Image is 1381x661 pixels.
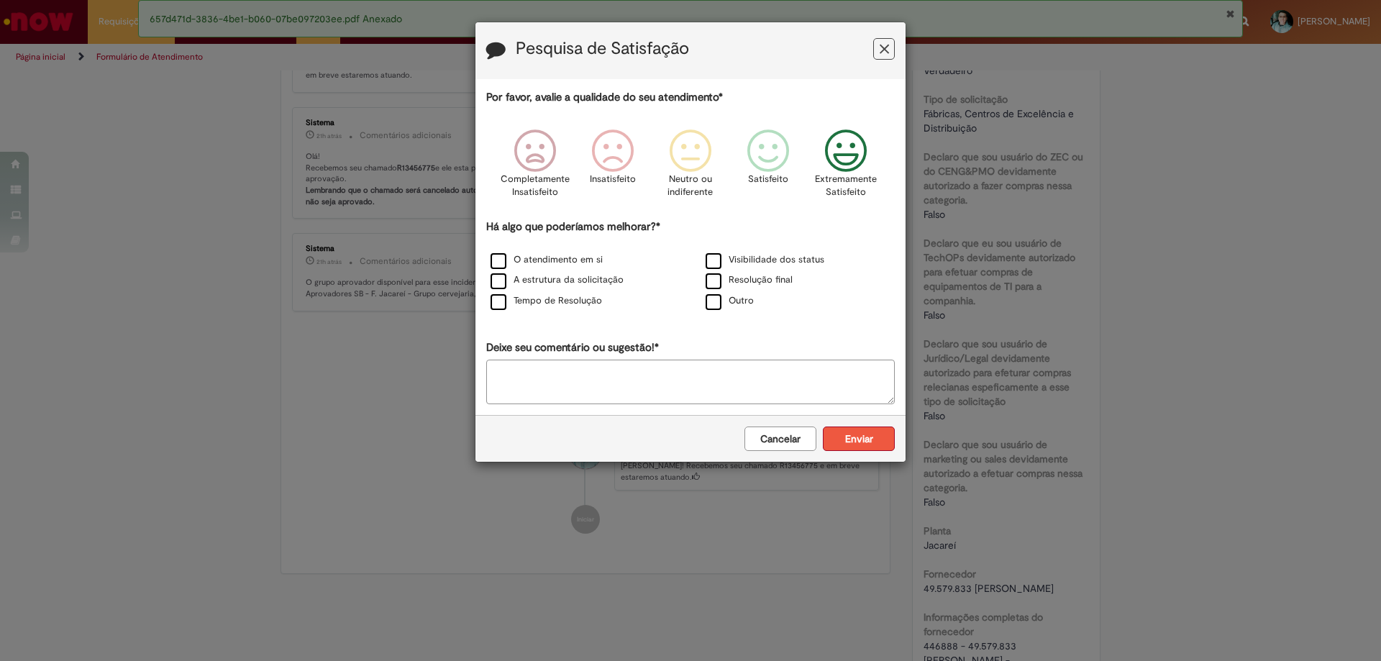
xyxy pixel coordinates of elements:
p: Insatisfeito [590,173,636,186]
button: Enviar [823,427,895,451]
label: Resolução final [706,273,793,287]
p: Extremamente Satisfeito [815,173,877,199]
p: Neutro ou indiferente [665,173,716,199]
div: Satisfeito [731,119,805,217]
label: Tempo de Resolução [491,294,602,308]
label: O atendimento em si [491,253,603,267]
label: Visibilidade dos status [706,253,824,267]
button: Cancelar [744,427,816,451]
div: Extremamente Satisfeito [809,119,883,217]
label: Pesquisa de Satisfação [516,40,689,58]
label: A estrutura da solicitação [491,273,624,287]
div: Há algo que poderíamos melhorar?* [486,219,895,312]
div: Neutro ou indiferente [654,119,727,217]
p: Completamente Insatisfeito [501,173,570,199]
label: Outro [706,294,754,308]
p: Satisfeito [748,173,788,186]
div: Completamente Insatisfeito [498,119,571,217]
label: Deixe seu comentário ou sugestão!* [486,340,659,355]
div: Insatisfeito [576,119,650,217]
label: Por favor, avalie a qualidade do seu atendimento* [486,90,723,105]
